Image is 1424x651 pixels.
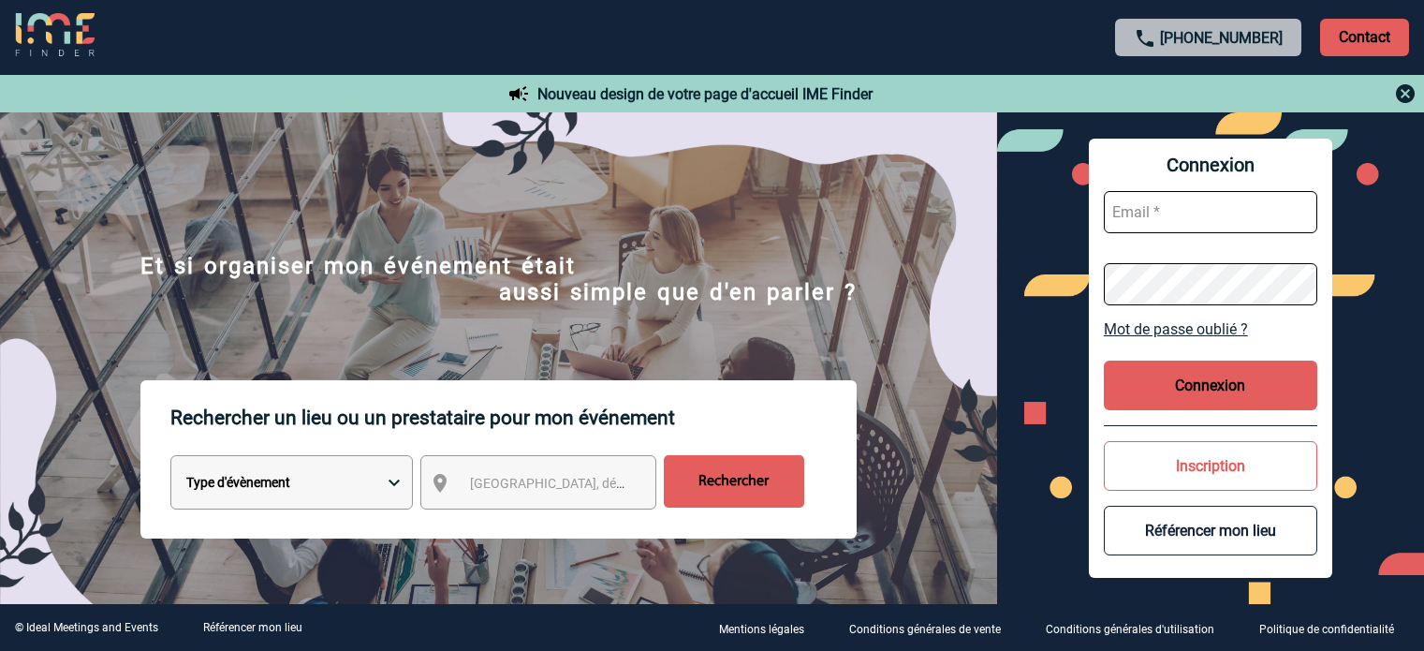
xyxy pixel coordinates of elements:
[1104,154,1317,176] span: Connexion
[1104,361,1317,410] button: Connexion
[664,455,804,508] input: Rechercher
[1031,619,1244,637] a: Conditions générales d'utilisation
[170,380,857,455] p: Rechercher un lieu ou un prestataire pour mon événement
[1244,619,1424,637] a: Politique de confidentialité
[1134,27,1156,50] img: call-24-px.png
[1046,623,1214,636] p: Conditions générales d'utilisation
[1104,441,1317,491] button: Inscription
[203,621,302,634] a: Référencer mon lieu
[1259,623,1394,636] p: Politique de confidentialité
[719,623,804,636] p: Mentions légales
[1104,506,1317,555] button: Référencer mon lieu
[704,619,834,637] a: Mentions légales
[470,476,730,491] span: [GEOGRAPHIC_DATA], département, région...
[834,619,1031,637] a: Conditions générales de vente
[849,623,1001,636] p: Conditions générales de vente
[1104,191,1317,233] input: Email *
[1160,29,1283,47] a: [PHONE_NUMBER]
[1104,320,1317,338] a: Mot de passe oublié ?
[15,621,158,634] div: © Ideal Meetings and Events
[1320,19,1409,56] p: Contact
